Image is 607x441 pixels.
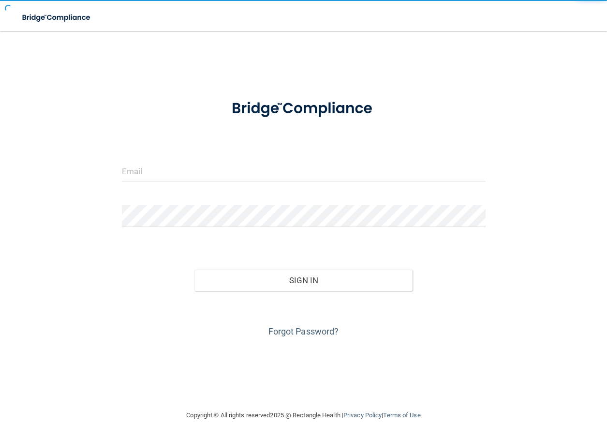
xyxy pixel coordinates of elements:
input: Email [122,160,486,182]
a: Forgot Password? [268,326,339,336]
a: Terms of Use [383,411,420,419]
img: bridge_compliance_login_screen.278c3ca4.svg [15,8,99,28]
div: Copyright © All rights reserved 2025 @ Rectangle Health | | [127,400,480,431]
button: Sign In [194,270,413,291]
img: bridge_compliance_login_screen.278c3ca4.svg [216,89,391,128]
a: Privacy Policy [343,411,382,419]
